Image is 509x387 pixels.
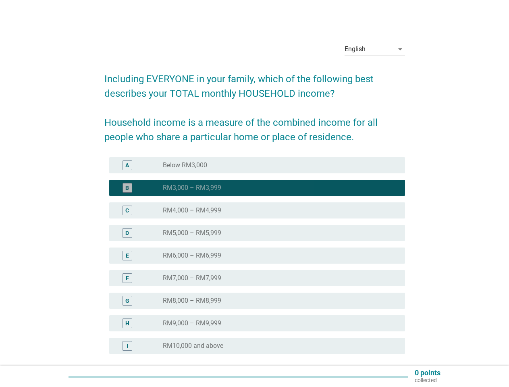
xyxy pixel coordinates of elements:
[125,184,129,192] div: B
[163,206,221,214] label: RM4,000 – RM4,999
[163,297,221,305] label: RM8,000 – RM8,999
[163,252,221,260] label: RM6,000 – RM6,999
[345,46,366,53] div: English
[125,206,129,215] div: C
[125,319,129,328] div: H
[126,252,129,260] div: E
[125,161,129,170] div: A
[127,342,128,350] div: I
[395,44,405,54] i: arrow_drop_down
[163,229,221,237] label: RM5,000 – RM5,999
[163,161,207,169] label: Below RM3,000
[125,297,129,305] div: G
[104,64,405,144] h2: Including EVERYONE in your family, which of the following best describes your TOTAL monthly HOUSE...
[163,342,223,350] label: RM10,000 and above
[125,229,129,237] div: D
[415,377,440,384] p: collected
[163,274,221,282] label: RM7,000 – RM7,999
[163,184,221,192] label: RM3,000 – RM3,999
[415,369,440,377] p: 0 points
[163,319,221,327] label: RM9,000 – RM9,999
[126,274,129,283] div: F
